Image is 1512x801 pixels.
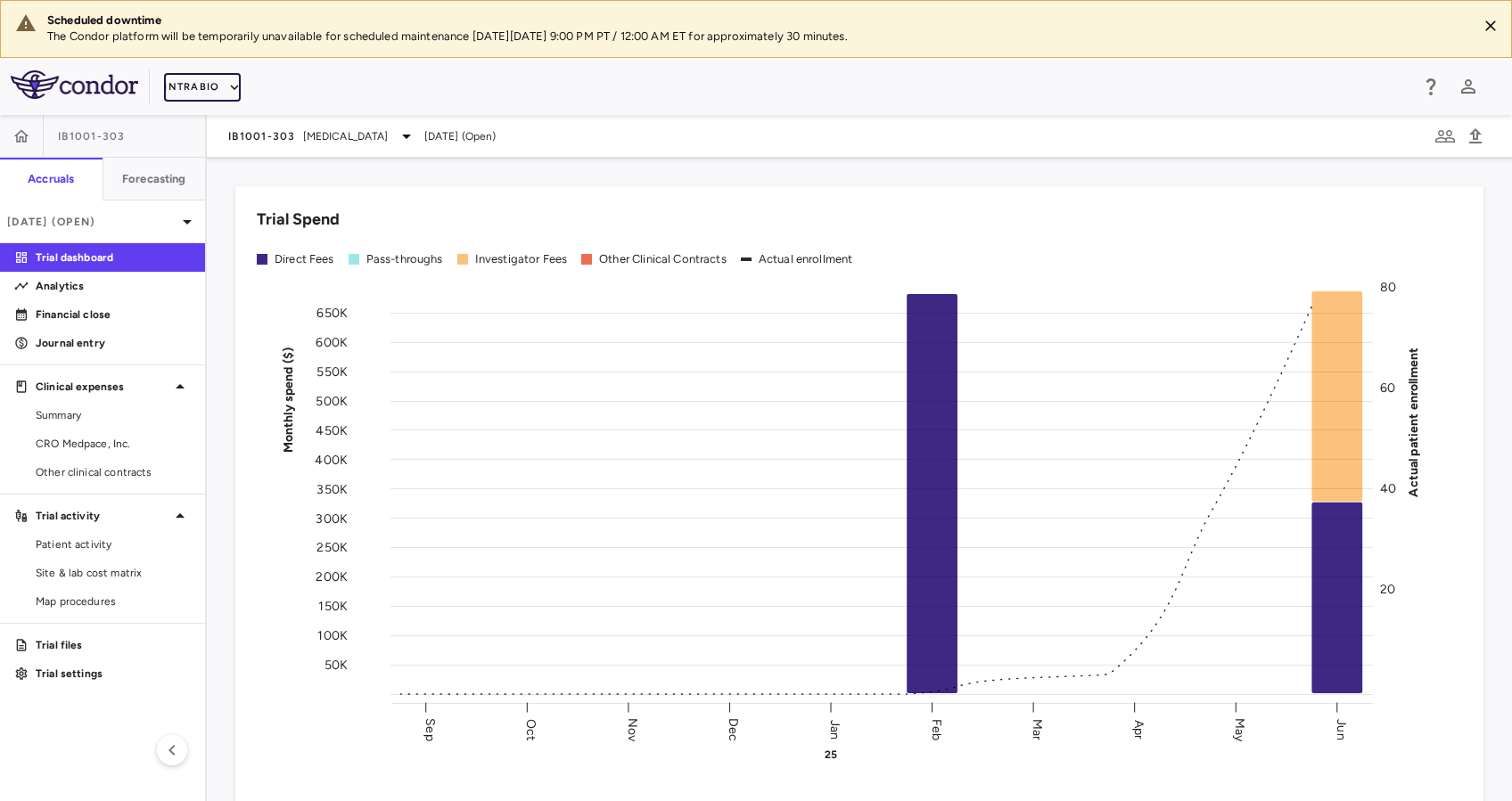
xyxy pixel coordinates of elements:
div: Investigator Fees [475,251,568,267]
tspan: 300K [316,511,348,526]
span: Summary [36,407,191,423]
tspan: 500K [316,393,348,408]
p: [DATE] (Open) [7,214,177,230]
text: 25 [825,748,837,761]
tspan: 20 [1380,582,1395,597]
span: Map procedures [36,593,191,609]
tspan: 650K [316,306,348,321]
p: Clinical expenses [36,379,169,395]
div: Direct Fees [275,251,334,267]
button: IntraBio [164,73,241,102]
p: Analytics [36,278,191,294]
p: Trial dashboard [36,249,191,266]
tspan: 250K [316,540,348,555]
div: Actual enrollment [759,251,853,267]
text: Apr [1131,719,1146,739]
div: Pass-throughs [366,251,443,267]
tspan: 550K [316,364,348,380]
tspan: Actual patient enrollment [1406,347,1421,496]
button: Close [1477,12,1504,39]
tspan: Monthly spend ($) [281,347,296,453]
span: IB1001-303 [228,129,296,143]
p: Trial activity [36,508,169,524]
span: CRO Medpace, Inc. [36,436,191,452]
p: Journal entry [36,335,191,351]
tspan: 40 [1380,481,1396,496]
p: Trial settings [36,666,191,682]
span: Other clinical contracts [36,464,191,480]
tspan: 600K [316,335,348,350]
text: Sep [423,718,438,740]
span: [MEDICAL_DATA] [303,128,389,144]
text: Feb [929,718,944,740]
text: May [1232,717,1247,741]
p: Financial close [36,307,191,323]
tspan: 200K [316,569,348,584]
p: Trial files [36,637,191,653]
div: Other Clinical Contracts [599,251,727,267]
span: Site & lab cost matrix [36,565,191,581]
text: Jun [1334,719,1349,740]
text: Dec [726,717,741,740]
tspan: 100K [317,628,348,643]
p: The Condor platform will be temporarily unavailable for scheduled maintenance [DATE][DATE] 9:00 P... [47,29,1463,45]
tspan: 400K [315,452,348,467]
h6: Trial Spend [257,208,340,232]
tspan: 150K [318,599,348,614]
span: [DATE] (Open) [424,128,497,144]
tspan: 350K [316,481,348,496]
text: Mar [1030,718,1045,740]
tspan: 80 [1380,280,1396,295]
tspan: 450K [316,422,348,437]
tspan: 50K [325,658,348,673]
img: logo-full-SnFGN8VE.png [11,70,138,99]
span: IB1001-303 [58,129,126,143]
text: Jan [827,719,842,739]
span: Patient activity [36,536,191,552]
text: Oct [523,718,538,740]
div: Scheduled downtime [47,12,1463,29]
h6: Accruals [28,171,74,187]
text: Nov [625,717,640,741]
h6: Forecasting [122,171,186,187]
tspan: 60 [1380,380,1395,396]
